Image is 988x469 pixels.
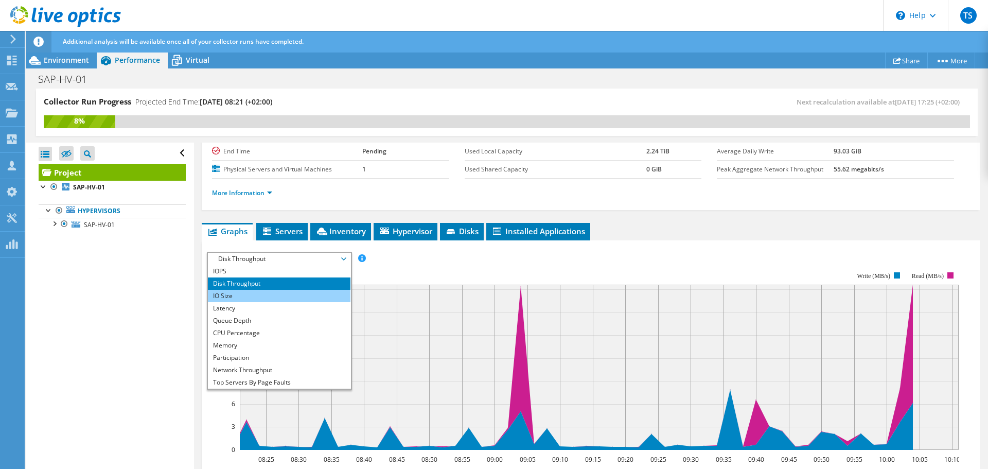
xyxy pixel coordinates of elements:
text: 09:55 [846,455,862,464]
a: Project [39,164,186,181]
b: 55.62 megabits/s [834,165,884,173]
li: CPU Percentage [208,327,350,339]
b: SAP-HV-01 [73,183,105,192]
text: 08:50 [421,455,437,464]
li: IO Size [208,290,350,302]
span: Disk Throughput [213,253,345,265]
li: Latency [208,302,350,315]
text: 09:40 [748,455,764,464]
a: Hypervisors [39,204,186,218]
b: Pending [362,147,386,155]
b: 0 GiB [646,165,662,173]
span: Virtual [186,55,209,65]
span: Environment [44,55,89,65]
span: Additional analysis will be available once all of your collector runs have completed. [63,37,304,46]
span: TS [960,7,977,24]
text: 09:10 [552,455,568,464]
text: 10:05 [912,455,928,464]
li: Memory [208,339,350,352]
label: Average Daily Write [717,146,834,157]
li: Network Throughput [208,364,350,376]
span: Hypervisor [379,226,432,236]
label: Peak Aggregate Network Throughput [717,164,834,175]
label: Used Shared Capacity [465,164,646,175]
text: 6 [232,399,235,408]
svg: \n [896,11,905,20]
h4: Projected End Time: [135,96,272,108]
text: 09:00 [487,455,503,464]
label: Used Local Capacity [465,146,646,157]
b: 93.03 GiB [834,147,861,155]
div: 8% [44,115,115,127]
span: Installed Applications [491,226,585,236]
li: Top Servers By Page Faults [208,376,350,389]
text: 09:25 [650,455,666,464]
b: 1 [362,165,366,173]
text: 3 [232,422,235,431]
span: Next recalculation available at [797,97,965,107]
text: Write (MB/s) [857,272,891,280]
a: SAP-HV-01 [39,181,186,194]
text: 08:30 [291,455,307,464]
span: Inventory [315,226,366,236]
text: 08:45 [389,455,405,464]
span: Graphs [207,226,248,236]
span: Performance [115,55,160,65]
a: SAP-HV-01 [39,218,186,231]
text: 09:15 [585,455,601,464]
text: 09:45 [781,455,797,464]
text: 10:00 [879,455,895,464]
text: 09:20 [617,455,633,464]
a: More Information [212,188,272,197]
text: 08:55 [454,455,470,464]
a: More [927,53,975,68]
span: Disks [445,226,479,236]
h1: SAP-HV-01 [33,74,103,85]
li: Queue Depth [208,315,350,327]
label: End Time [212,146,362,157]
span: SAP-HV-01 [84,220,115,229]
text: 09:35 [716,455,732,464]
li: IOPS [208,265,350,277]
text: 08:40 [356,455,372,464]
span: [DATE] 08:21 (+02:00) [200,97,272,107]
text: 08:35 [324,455,340,464]
span: Servers [261,226,303,236]
text: 09:05 [520,455,536,464]
text: 08:25 [258,455,274,464]
text: 0 [232,445,235,454]
a: Share [885,53,928,68]
li: Disk Throughput [208,277,350,290]
text: 09:50 [814,455,830,464]
text: Read (MB/s) [912,272,944,280]
text: 10:10 [944,455,960,464]
span: [DATE] 17:25 (+02:00) [895,97,960,107]
li: Participation [208,352,350,364]
text: 09:30 [683,455,699,464]
b: 2.24 TiB [646,147,669,155]
label: Physical Servers and Virtual Machines [212,164,362,175]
